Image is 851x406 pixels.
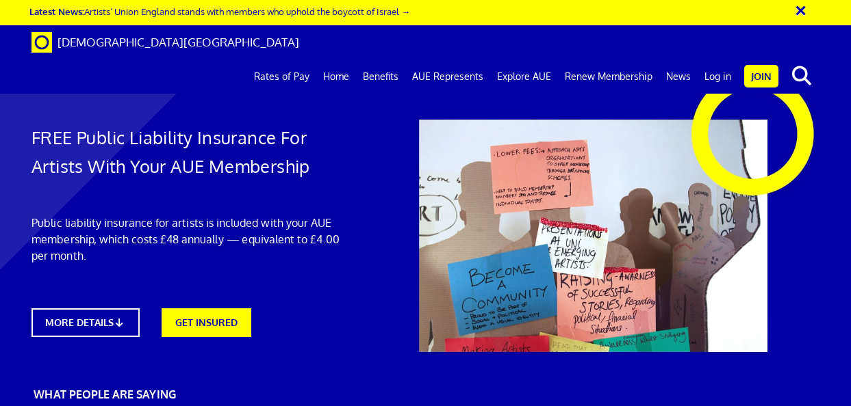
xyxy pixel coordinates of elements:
a: Rates of Pay [247,59,316,94]
button: search [781,62,823,90]
a: Latest News:Artists’ Union England stands with members who uphold the boycott of Israel → [29,5,410,17]
a: Renew Membership [558,59,659,94]
a: Explore AUE [490,59,558,94]
a: Home [316,59,356,94]
a: MORE DETAILS [31,308,140,337]
a: Log in [698,59,738,94]
a: Join [744,65,778,87]
a: Brand [DEMOGRAPHIC_DATA][GEOGRAPHIC_DATA] [21,25,309,59]
span: [DEMOGRAPHIC_DATA][GEOGRAPHIC_DATA] [58,35,299,49]
a: News [659,59,698,94]
a: Benefits [356,59,405,94]
a: GET INSURED [162,308,251,337]
p: Public liability insurance for artists is included with your AUE membership, which costs £48 annu... [31,215,348,264]
h1: FREE Public Liability Insurance For Artists With Your AUE Membership [31,123,348,180]
strong: Latest News: [29,5,84,17]
a: AUE Represents [405,59,490,94]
